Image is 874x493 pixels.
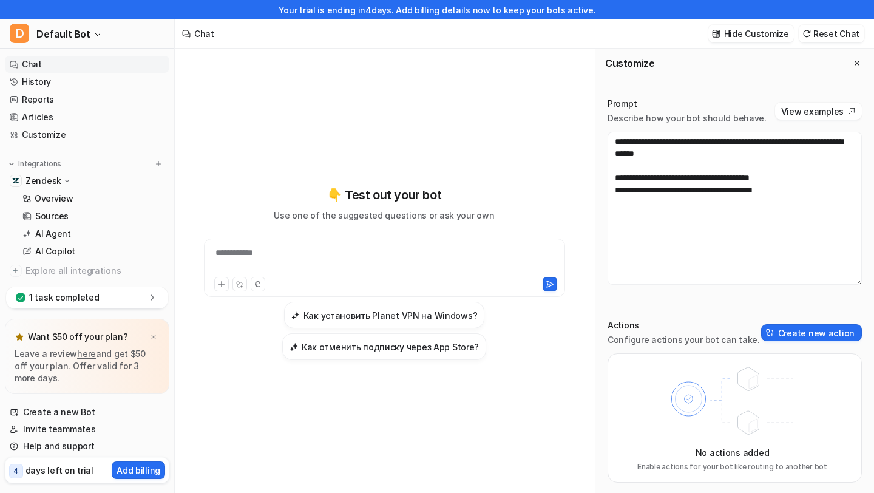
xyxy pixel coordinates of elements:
span: D [10,24,29,43]
a: Overview [18,190,169,207]
a: here [77,348,96,359]
a: Explore all integrations [5,262,169,279]
div: Chat [194,27,214,40]
img: Zendesk [12,177,19,185]
p: Sources [35,210,69,222]
p: Prompt [608,98,767,110]
p: 👇 Test out your bot [327,186,441,204]
img: customize [712,29,720,38]
button: Integrations [5,158,65,170]
p: Hide Customize [724,27,789,40]
p: 4 [13,466,19,477]
p: Describe how your bot should behave. [608,112,767,124]
a: Help and support [5,438,169,455]
a: AI Copilot [18,243,169,260]
p: days left on trial [25,464,93,477]
a: Create a new Bot [5,404,169,421]
button: Create new action [761,324,862,341]
p: Leave a review and get $50 off your plan. Offer valid for 3 more days. [15,348,160,384]
img: expand menu [7,160,16,168]
a: Add billing details [396,5,470,15]
p: Overview [35,192,73,205]
p: No actions added [696,446,770,459]
p: Configure actions your bot can take. [608,334,760,346]
p: Add billing [117,464,160,477]
a: Sources [18,208,169,225]
a: AI Agent [18,225,169,242]
a: Customize [5,126,169,143]
img: star [15,332,24,342]
p: Enable actions for your bot like routing to another bot [637,461,827,472]
a: History [5,73,169,90]
img: explore all integrations [10,265,22,277]
img: Как отменить подписку через App Store? [290,342,298,352]
img: Как установить Planet VPN на Windows? [291,311,300,320]
img: create-action-icon.svg [766,328,774,337]
a: Chat [5,56,169,73]
p: Want $50 off your plan? [28,331,128,343]
a: Invite teammates [5,421,169,438]
button: Reset Chat [799,25,864,42]
p: AI Copilot [35,245,75,257]
img: x [150,333,157,341]
button: Close flyout [850,56,864,70]
p: 1 task completed [29,291,100,304]
button: View examples [775,103,862,120]
p: Zendesk [25,175,61,187]
h2: Customize [605,57,654,69]
p: Use one of the suggested questions or ask your own [274,209,494,222]
span: Explore all integrations [25,261,164,280]
p: AI Agent [35,228,71,240]
a: Reports [5,91,169,108]
button: Hide Customize [708,25,794,42]
p: Actions [608,319,760,331]
button: Как установить Planet VPN на Windows?Как установить Planet VPN на Windows? [284,302,485,328]
button: Add billing [112,461,165,479]
h3: Как установить Planet VPN на Windows? [303,309,478,322]
a: Articles [5,109,169,126]
span: Default Bot [36,25,90,42]
img: reset [802,29,811,38]
img: menu_add.svg [154,160,163,168]
p: Integrations [18,159,61,169]
button: Как отменить подписку через App Store?Как отменить подписку через App Store? [282,333,486,360]
h3: Как отменить подписку через App Store? [302,341,479,353]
